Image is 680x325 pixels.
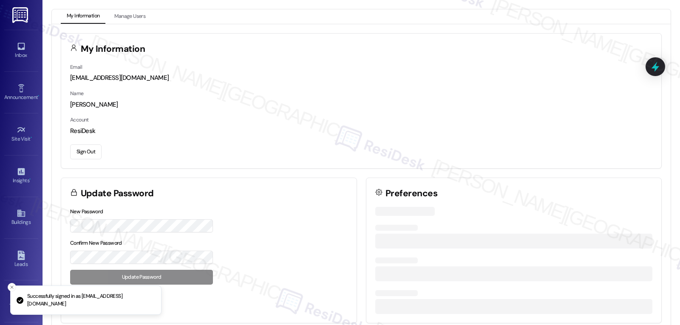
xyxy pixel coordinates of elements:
[70,64,82,71] label: Email
[4,248,38,271] a: Leads
[108,9,151,24] button: Manage Users
[31,135,32,141] span: •
[70,127,652,136] div: ResiDesk
[4,290,38,313] a: Templates •
[70,144,102,159] button: Sign Out
[29,176,31,182] span: •
[81,45,145,54] h3: My Information
[70,208,103,215] label: New Password
[70,116,89,123] label: Account
[70,100,652,109] div: [PERSON_NAME]
[4,206,38,229] a: Buildings
[38,93,39,99] span: •
[27,293,154,308] p: Successfully signed in as [EMAIL_ADDRESS][DOMAIN_NAME]
[70,90,84,97] label: Name
[70,240,122,246] label: Confirm New Password
[4,164,38,187] a: Insights •
[4,123,38,146] a: Site Visit •
[4,39,38,62] a: Inbox
[81,189,154,198] h3: Update Password
[70,73,652,82] div: [EMAIL_ADDRESS][DOMAIN_NAME]
[385,189,437,198] h3: Preferences
[12,7,30,23] img: ResiDesk Logo
[61,9,105,24] button: My Information
[8,283,16,291] button: Close toast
